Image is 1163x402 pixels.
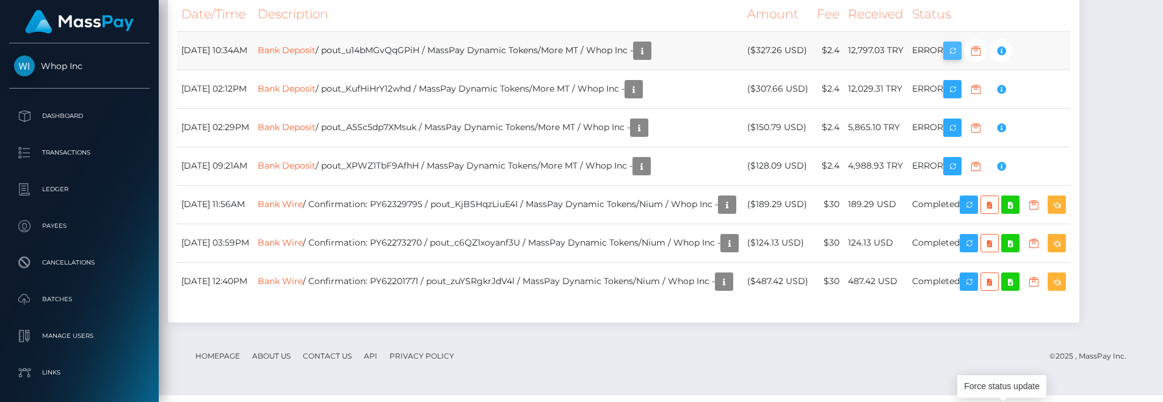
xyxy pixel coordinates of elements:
[9,101,150,131] a: Dashboard
[743,108,813,147] td: ($150.79 USD)
[9,357,150,388] a: Links
[14,56,35,76] img: Whop Inc
[359,346,382,365] a: API
[844,262,908,301] td: 487.42 USD
[9,321,150,351] a: Manage Users
[844,108,908,147] td: 5,865.10 TRY
[14,290,145,309] p: Batches
[258,82,316,93] a: Bank Deposit
[9,137,150,168] a: Transactions
[14,364,145,382] p: Links
[813,147,844,185] td: $2.4
[813,70,844,108] td: $2.4
[253,31,743,70] td: / pout_u14bMGvQqGPiH / MassPay Dynamic Tokens/More MT / Whop Inc -
[258,275,303,286] a: Bank Wire
[813,185,844,224] td: $30
[813,224,844,262] td: $30
[25,10,134,34] img: MassPay Logo
[908,262,1070,301] td: Completed
[844,147,908,185] td: 4,988.93 TRY
[253,108,743,147] td: / pout_A5Sc5dp7XMsuk / MassPay Dynamic Tokens/More MT / Whop Inc -
[9,247,150,278] a: Cancellations
[177,108,253,147] td: [DATE] 02:29PM
[908,31,1070,70] td: ERROR
[253,185,743,224] td: / Confirmation: PY62329795 / pout_KjBSHqzLiuE4I / MassPay Dynamic Tokens/Nium / Whop Inc -
[743,224,813,262] td: ($124.13 USD)
[14,107,145,125] p: Dashboard
[743,185,813,224] td: ($189.29 USD)
[813,108,844,147] td: $2.4
[247,346,295,365] a: About Us
[813,31,844,70] td: $2.4
[908,147,1070,185] td: ERROR
[908,70,1070,108] td: ERROR
[908,185,1070,224] td: Completed
[385,346,459,365] a: Privacy Policy
[258,121,316,132] a: Bank Deposit
[177,70,253,108] td: [DATE] 02:12PM
[190,346,245,365] a: Homepage
[908,108,1070,147] td: ERROR
[14,144,145,162] p: Transactions
[253,70,743,108] td: / pout_KufHiHrY12whd / MassPay Dynamic Tokens/More MT / Whop Inc -
[9,211,150,241] a: Payees
[9,284,150,315] a: Batches
[177,147,253,185] td: [DATE] 09:21AM
[258,44,316,55] a: Bank Deposit
[908,224,1070,262] td: Completed
[177,262,253,301] td: [DATE] 12:40PM
[844,70,908,108] td: 12,029.31 TRY
[14,180,145,199] p: Ledger
[844,185,908,224] td: 189.29 USD
[957,375,1046,398] div: Force status update
[177,224,253,262] td: [DATE] 03:59PM
[14,217,145,235] p: Payees
[298,346,357,365] a: Contact Us
[813,262,844,301] td: $30
[743,70,813,108] td: ($307.66 USD)
[844,224,908,262] td: 124.13 USD
[258,159,316,170] a: Bank Deposit
[743,262,813,301] td: ($487.42 USD)
[1049,349,1136,363] div: © 2025 , MassPay Inc.
[177,31,253,70] td: [DATE] 10:34AM
[258,236,303,247] a: Bank Wire
[9,60,150,71] span: Whop Inc
[14,327,145,345] p: Manage Users
[258,198,303,209] a: Bank Wire
[844,31,908,70] td: 12,797.03 TRY
[177,185,253,224] td: [DATE] 11:56AM
[253,147,743,185] td: / pout_XPWZ1TbF9AfhH / MassPay Dynamic Tokens/More MT / Whop Inc -
[743,31,813,70] td: ($327.26 USD)
[253,262,743,301] td: / Confirmation: PY62201771 / pout_zuYSRgkrJdV4l / MassPay Dynamic Tokens/Nium / Whop Inc -
[253,224,743,262] td: / Confirmation: PY62273270 / pout_c6QZ1xoyanf3U / MassPay Dynamic Tokens/Nium / Whop Inc -
[14,254,145,272] p: Cancellations
[743,147,813,185] td: ($128.09 USD)
[9,174,150,205] a: Ledger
